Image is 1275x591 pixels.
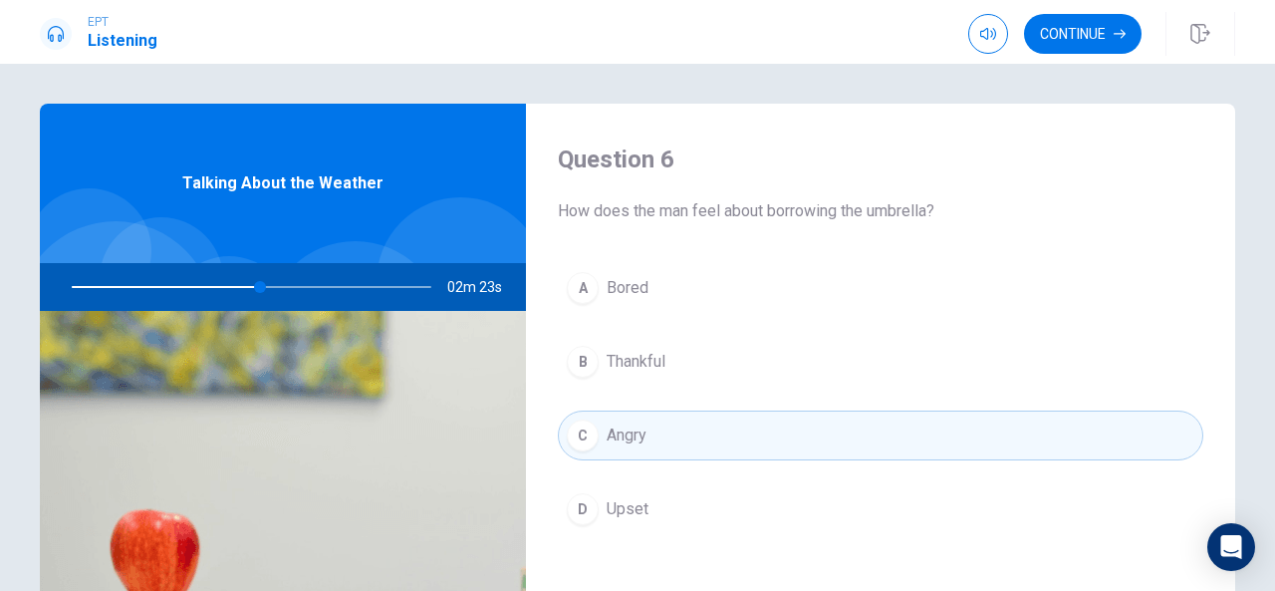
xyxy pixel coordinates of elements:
[558,144,1203,175] h4: Question 6
[558,411,1203,460] button: CAngry
[88,29,157,53] h1: Listening
[607,497,648,521] span: Upset
[607,424,646,447] span: Angry
[567,272,599,304] div: A
[1207,523,1255,571] div: Open Intercom Messenger
[558,199,1203,223] span: How does the man feel about borrowing the umbrella?
[558,484,1203,534] button: DUpset
[182,171,383,195] span: Talking About the Weather
[1024,14,1142,54] button: Continue
[558,337,1203,387] button: BThankful
[558,263,1203,313] button: ABored
[567,346,599,378] div: B
[567,493,599,525] div: D
[567,420,599,451] div: C
[447,263,518,311] span: 02m 23s
[88,15,157,29] span: EPT
[607,350,665,374] span: Thankful
[607,276,648,300] span: Bored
